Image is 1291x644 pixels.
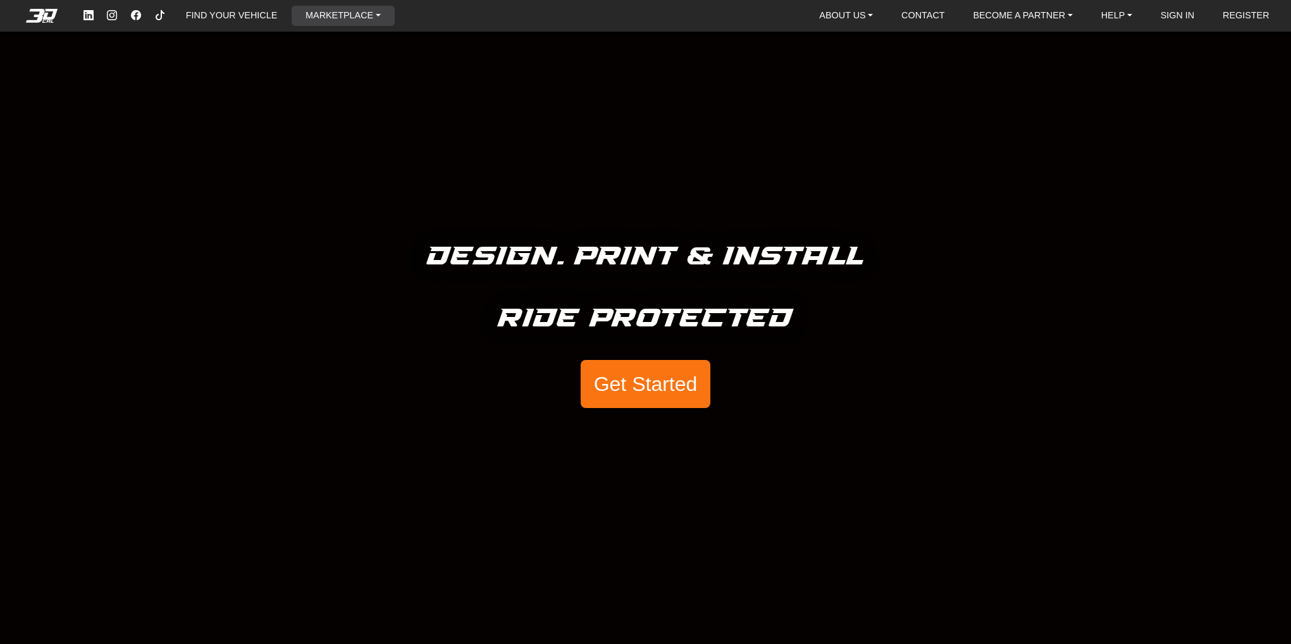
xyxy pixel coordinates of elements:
h5: Ride Protected [498,298,793,340]
a: ABOUT US [814,6,878,26]
a: HELP [1096,6,1137,26]
a: CONTACT [896,6,949,26]
a: FIND YOUR VEHICLE [181,6,282,26]
h5: Design. Print & Install [427,236,864,278]
a: BECOME A PARTNER [968,6,1077,26]
button: Get Started [581,360,710,408]
a: MARKETPLACE [300,6,386,26]
a: REGISTER [1218,6,1275,26]
a: SIGN IN [1156,6,1200,26]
